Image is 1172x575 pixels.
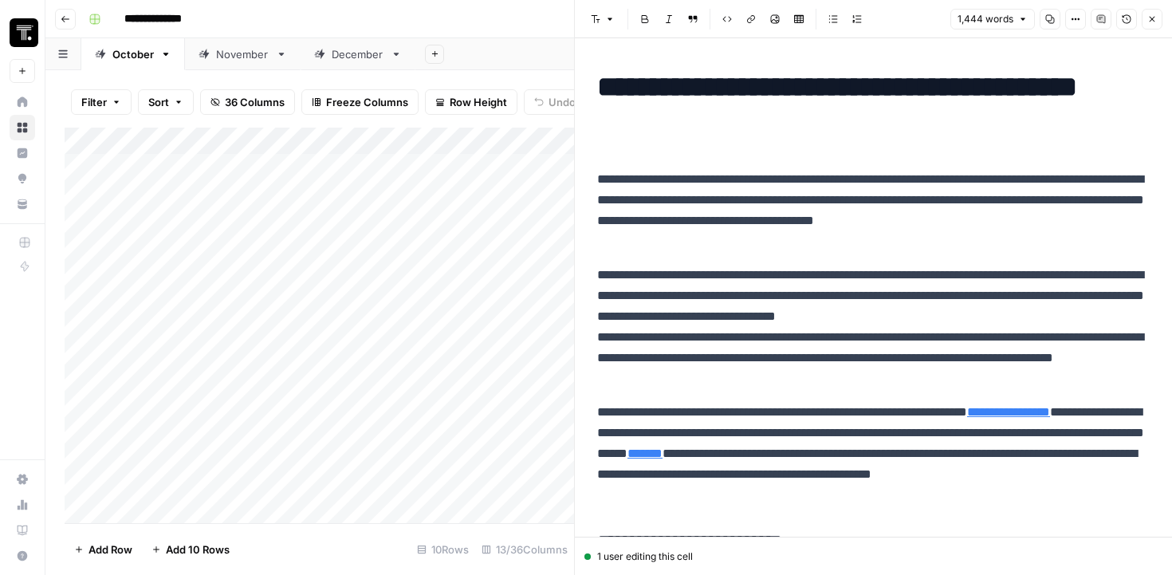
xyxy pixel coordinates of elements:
[10,18,38,47] img: Thoughtspot Logo
[950,9,1035,30] button: 1,444 words
[524,89,586,115] button: Undo
[326,94,408,110] span: Freeze Columns
[142,537,239,562] button: Add 10 Rows
[138,89,194,115] button: Sort
[81,94,107,110] span: Filter
[81,38,185,70] a: October
[584,549,1162,564] div: 1 user editing this cell
[216,46,269,62] div: November
[411,537,475,562] div: 10 Rows
[332,46,384,62] div: December
[10,89,35,115] a: Home
[225,94,285,110] span: 36 Columns
[958,12,1013,26] span: 1,444 words
[148,94,169,110] span: Sort
[425,89,517,115] button: Row Height
[301,89,419,115] button: Freeze Columns
[450,94,507,110] span: Row Height
[301,38,415,70] a: December
[10,140,35,166] a: Insights
[88,542,132,557] span: Add Row
[166,542,230,557] span: Add 10 Rows
[10,191,35,217] a: Your Data
[10,543,35,569] button: Help + Support
[549,94,576,110] span: Undo
[65,537,142,562] button: Add Row
[200,89,295,115] button: 36 Columns
[10,13,35,53] button: Workspace: Thoughtspot
[10,467,35,492] a: Settings
[10,492,35,518] a: Usage
[185,38,301,70] a: November
[10,115,35,140] a: Browse
[71,89,132,115] button: Filter
[10,166,35,191] a: Opportunities
[475,537,574,562] div: 13/36 Columns
[10,518,35,543] a: Learning Hub
[112,46,154,62] div: October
